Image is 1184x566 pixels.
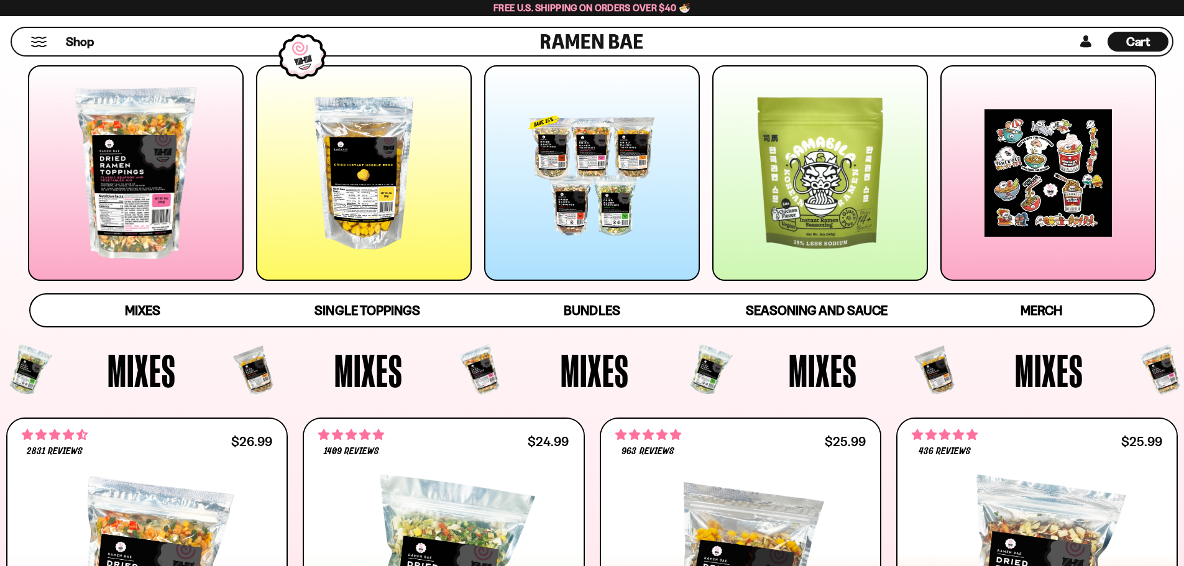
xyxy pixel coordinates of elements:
span: Shop [66,34,94,50]
span: 436 reviews [919,447,971,457]
span: Mixes [561,347,629,393]
span: Mixes [108,347,176,393]
span: 4.76 stars [912,427,978,443]
a: Merch [929,294,1154,326]
div: $25.99 [825,436,866,447]
div: $25.99 [1121,436,1162,447]
span: 963 reviews [622,447,674,457]
span: Single Toppings [314,303,420,318]
span: 2831 reviews [27,447,83,457]
span: Mixes [789,347,857,393]
span: Mixes [334,347,403,393]
span: Mixes [1015,347,1083,393]
button: Mobile Menu Trigger [30,37,47,47]
div: $26.99 [231,436,272,447]
a: Mixes [30,294,255,326]
span: Merch [1021,303,1062,318]
span: 4.68 stars [22,427,88,443]
span: Free U.S. Shipping on Orders over $40 🍜 [493,2,691,14]
span: Seasoning and Sauce [746,303,887,318]
span: Mixes [125,303,160,318]
a: Seasoning and Sauce [704,294,929,326]
div: Cart [1108,28,1168,55]
span: 4.76 stars [318,427,384,443]
span: Cart [1126,34,1150,49]
a: Bundles [480,294,704,326]
div: $24.99 [528,436,569,447]
span: Bundles [564,303,620,318]
a: Single Toppings [255,294,479,326]
a: Shop [66,32,94,52]
span: 4.75 stars [615,427,681,443]
span: 1409 reviews [324,447,379,457]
